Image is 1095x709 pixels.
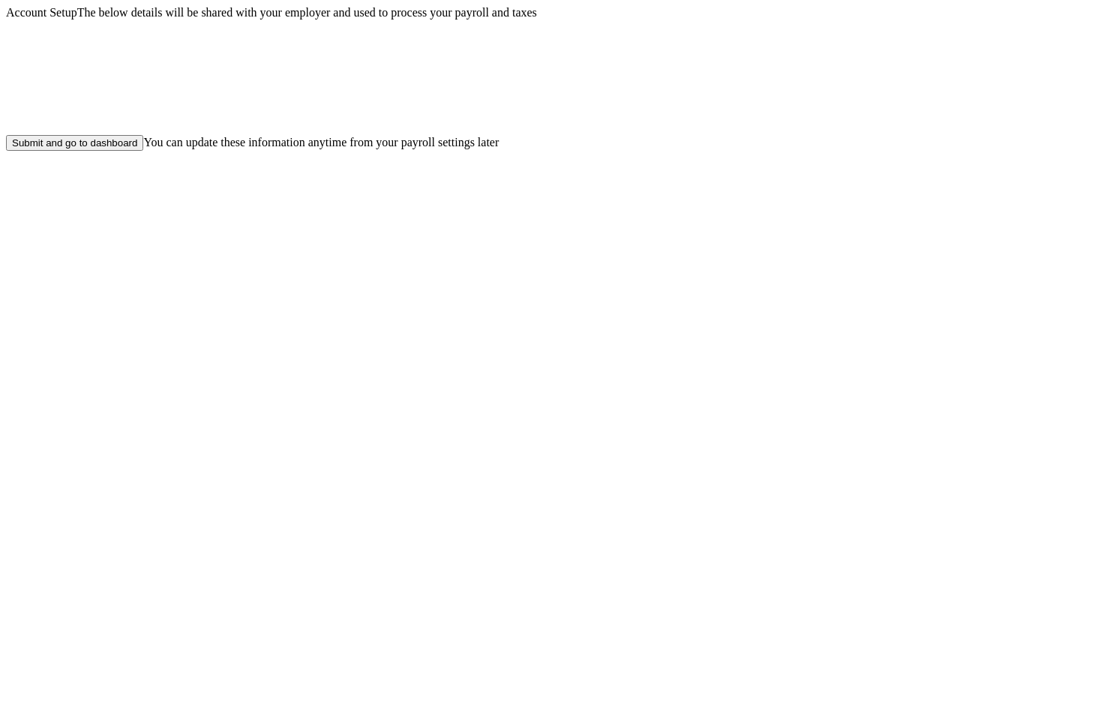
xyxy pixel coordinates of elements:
span: The below details will be shared with your employer and used to process your payroll and taxes [77,6,537,19]
iframe: Chat Widget [1020,637,1095,709]
button: Submit and go to dashboard [6,135,143,151]
span: Account Setup [6,6,77,19]
div: Submit and go to dashboard [12,137,137,149]
span: You can update these information anytime from your payroll settings later [143,136,499,149]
